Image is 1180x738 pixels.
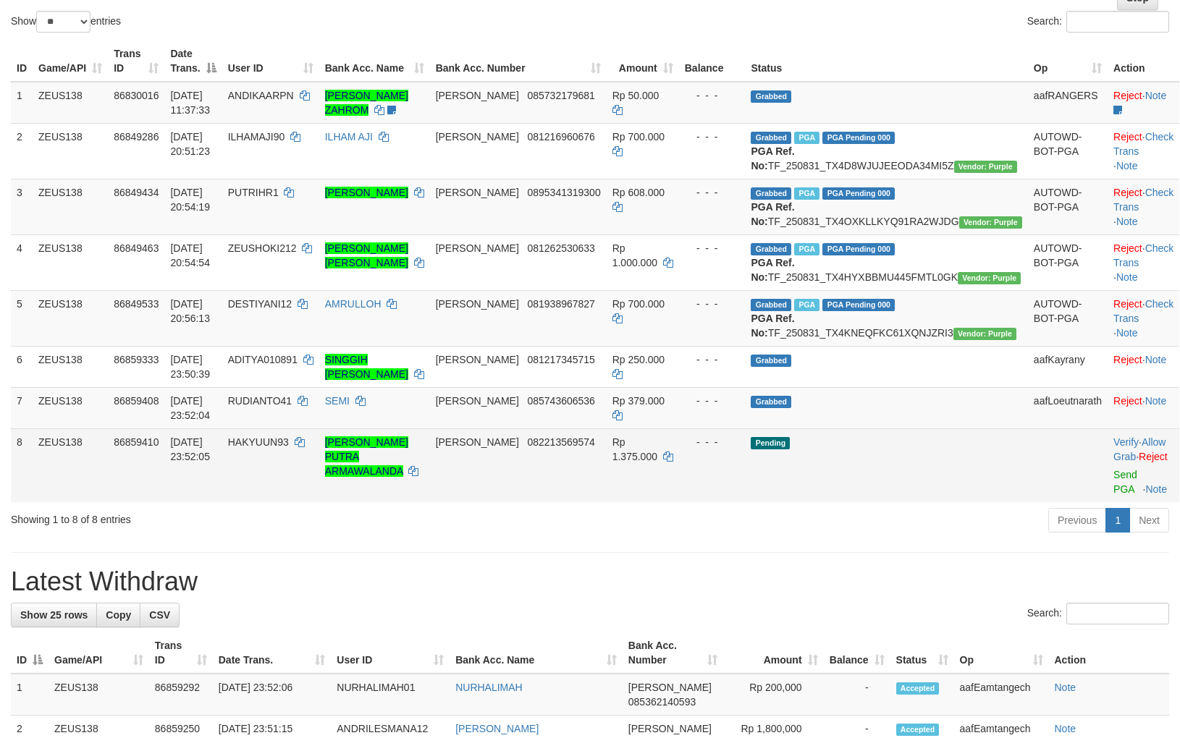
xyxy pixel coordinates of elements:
[455,723,539,734] a: [PERSON_NAME]
[331,674,450,716] td: NURHALIMAH01
[11,567,1169,596] h1: Latest Withdraw
[685,352,740,367] div: - - -
[745,290,1027,346] td: TF_250831_TX4KNEQFKC61XQNJZRI3
[1116,216,1138,227] a: Note
[751,145,794,171] b: PGA Ref. No:
[228,298,292,310] span: DESTIYANI12
[1108,387,1179,428] td: ·
[325,436,408,477] a: [PERSON_NAME] PUTRA ARMAWALANDA
[11,506,481,527] div: Showing 1 to 8 of 8 entries
[213,632,332,674] th: Date Trans.: activate to sort column ascending
[1028,234,1108,290] td: AUTOWD-BOT-PGA
[11,428,33,502] td: 8
[11,632,49,674] th: ID: activate to sort column descending
[436,187,519,198] span: [PERSON_NAME]
[436,298,519,310] span: [PERSON_NAME]
[527,131,594,143] span: Copy 081216960676 to clipboard
[1108,123,1179,179] td: · ·
[628,696,696,708] span: Copy 085362140593 to clipboard
[11,603,97,627] a: Show 25 rows
[1113,298,1142,310] a: Reject
[114,298,159,310] span: 86849533
[751,243,791,255] span: Grabbed
[751,132,791,144] span: Grabbed
[114,90,159,101] span: 86830016
[1113,354,1142,365] a: Reject
[450,632,623,674] th: Bank Acc. Name: activate to sort column ascending
[149,632,213,674] th: Trans ID: activate to sort column ascending
[11,674,49,716] td: 1
[685,394,740,408] div: - - -
[325,354,408,380] a: SINGGIH [PERSON_NAME]
[49,674,149,716] td: ZEUS138
[96,603,140,627] a: Copy
[430,41,607,82] th: Bank Acc. Number: activate to sort column ascending
[1108,82,1179,124] td: ·
[33,123,108,179] td: ZEUS138
[751,355,791,367] span: Grabbed
[1055,682,1076,693] a: Note
[228,187,279,198] span: PUTRIHR1
[751,396,791,408] span: Grabbed
[114,354,159,365] span: 86859333
[1145,483,1167,495] a: Note
[436,242,519,254] span: [PERSON_NAME]
[896,682,940,695] span: Accepted
[612,354,665,365] span: Rp 250.000
[794,132,819,144] span: Marked by aafRornrotha
[11,234,33,290] td: 4
[11,123,33,179] td: 2
[170,131,210,157] span: [DATE] 20:51:23
[896,724,940,736] span: Accepted
[751,437,790,449] span: Pending
[11,11,121,33] label: Show entries
[33,346,108,387] td: ZEUS138
[1113,436,1166,462] a: Allow Grab
[114,395,159,407] span: 86859408
[822,187,895,200] span: PGA Pending
[751,257,794,283] b: PGA Ref. No:
[170,354,210,380] span: [DATE] 23:50:39
[824,674,890,716] td: -
[685,185,740,200] div: - - -
[11,82,33,124] td: 1
[1139,451,1168,462] a: Reject
[527,298,594,310] span: Copy 081938967827 to clipboard
[1028,290,1108,346] td: AUTOWD-BOT-PGA
[436,436,519,448] span: [PERSON_NAME]
[1116,160,1138,171] a: Note
[1066,11,1169,33] input: Search:
[1145,354,1167,365] a: Note
[612,395,665,407] span: Rp 379.000
[49,632,149,674] th: Game/API: activate to sort column ascending
[170,90,210,116] span: [DATE] 11:37:33
[11,41,33,82] th: ID
[114,131,159,143] span: 86849286
[679,41,746,82] th: Balance
[170,395,210,421] span: [DATE] 23:52:04
[436,395,519,407] span: [PERSON_NAME]
[1116,327,1138,339] a: Note
[11,387,33,428] td: 7
[33,428,108,502] td: ZEUS138
[953,328,1016,340] span: Vendor URL: https://trx4.1velocity.biz
[1113,298,1173,324] a: Check Trans
[228,242,297,254] span: ZEUSHOKI212
[228,90,294,101] span: ANDIKAARPN
[745,179,1027,234] td: TF_250831_TX4OXKLLKYQ91RA2WJDG
[1113,242,1142,254] a: Reject
[628,682,712,693] span: [PERSON_NAME]
[170,187,210,213] span: [DATE] 20:54:19
[325,90,408,116] a: [PERSON_NAME] ZAHROM
[1113,90,1142,101] a: Reject
[685,297,740,311] div: - - -
[890,632,954,674] th: Status: activate to sort column ascending
[612,131,665,143] span: Rp 700.000
[140,603,180,627] a: CSV
[11,290,33,346] td: 5
[794,187,819,200] span: Marked by aafRornrotha
[11,346,33,387] td: 6
[325,131,373,143] a: ILHAM AJI
[745,41,1027,82] th: Status
[114,436,159,448] span: 86859410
